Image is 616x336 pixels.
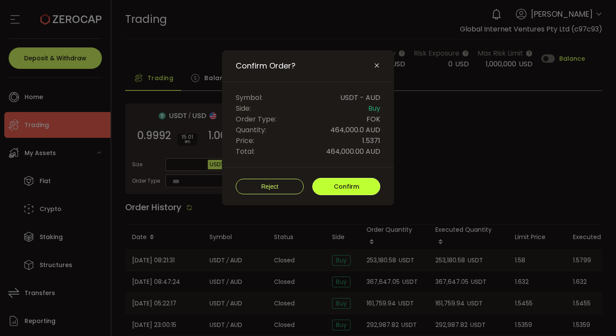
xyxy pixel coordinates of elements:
button: Confirm [312,178,380,195]
span: Confirm [334,182,359,191]
span: Total: [236,146,255,157]
button: Reject [236,179,304,194]
span: Side: [236,103,251,114]
span: FOK [367,114,380,124]
span: 464,000.00 AUD [326,146,380,157]
span: Price: [236,135,254,146]
span: 1.5371 [362,135,380,146]
span: Order Type: [236,114,276,124]
span: USDT - AUD [340,92,380,103]
span: Buy [368,103,380,114]
div: Confirm Order? [222,50,394,205]
span: Quantity: [236,124,266,135]
span: Reject [261,183,278,190]
iframe: Chat Widget [573,295,616,336]
span: 464,000.0 AUD [330,124,380,135]
span: Symbol: [236,92,262,103]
